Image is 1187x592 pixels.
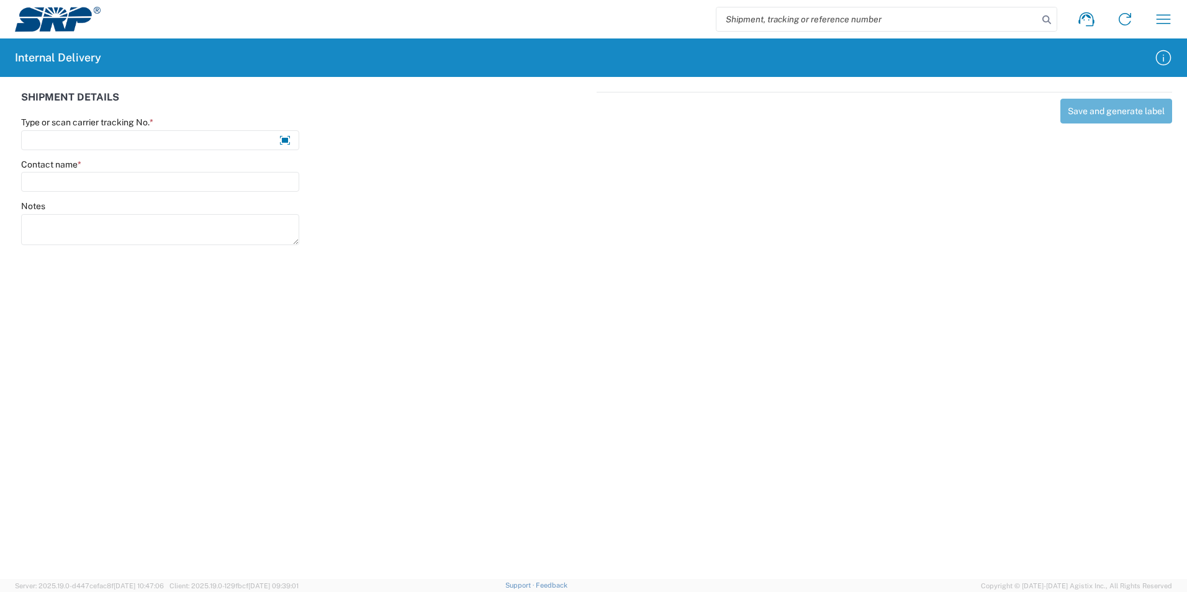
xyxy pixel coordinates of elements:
label: Type or scan carrier tracking No. [21,117,153,128]
a: Feedback [536,581,567,589]
span: Server: 2025.19.0-d447cefac8f [15,582,164,590]
span: [DATE] 10:47:06 [114,582,164,590]
img: srp [15,7,101,32]
label: Contact name [21,159,81,170]
label: Notes [21,200,45,212]
span: Client: 2025.19.0-129fbcf [169,582,299,590]
input: Shipment, tracking or reference number [716,7,1038,31]
h2: Internal Delivery [15,50,101,65]
span: Copyright © [DATE]-[DATE] Agistix Inc., All Rights Reserved [981,580,1172,591]
div: SHIPMENT DETAILS [21,92,590,117]
span: [DATE] 09:39:01 [248,582,299,590]
a: Support [505,581,536,589]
